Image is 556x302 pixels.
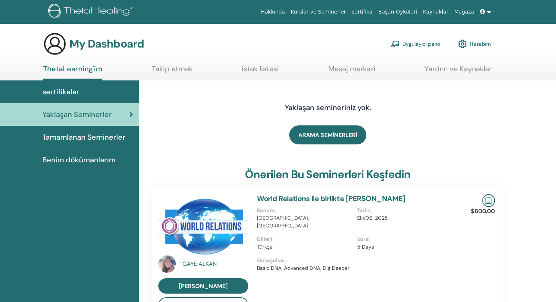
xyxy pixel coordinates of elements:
[42,132,125,143] span: Tamamlanan Seminerler
[152,64,193,79] a: Takip etmek
[458,38,467,50] img: cog.svg
[43,32,67,56] img: generic-user-icon.jpg
[424,64,492,79] a: Yardım ve Kaynaklar
[451,5,477,19] a: Mağaza
[391,41,400,47] img: chalkboard-teacher.svg
[182,260,250,268] a: GAYE ALKAN
[42,109,112,120] span: Yaklaşan Seminerler
[357,207,453,214] p: Tarih :
[258,5,288,19] a: Hakkında
[357,235,453,243] p: Süre :
[257,257,457,264] p: Önkoşullar :
[420,5,451,19] a: Kaynaklar
[288,5,349,19] a: Kurslar ve Seminerler
[158,255,176,273] img: default.jpg
[357,214,453,222] p: Eki/06, 2025
[471,207,495,216] p: $800.00
[179,282,228,290] span: [PERSON_NAME]
[158,278,248,294] a: [PERSON_NAME]
[158,194,248,257] img: World Relations
[42,154,116,165] span: Benim dökümanlarım
[375,5,420,19] a: Başarı Öyküleri
[257,264,457,272] p: Basic DNA, Advanced DNA, Dig Deeper
[257,214,352,230] p: [GEOGRAPHIC_DATA], [GEOGRAPHIC_DATA]
[289,125,366,144] a: ARAMA SEMİNERLERİ
[298,131,357,139] span: ARAMA SEMİNERLERİ
[349,5,375,19] a: sertifika
[69,37,144,50] h3: My Dashboard
[42,86,79,97] span: sertifikalar
[245,168,411,181] h3: Önerilen bu seminerleri keşfedin
[257,207,352,214] p: Konum :
[213,103,443,112] h4: Yaklaşan semineriniz yok.
[43,64,102,80] a: ThetaLearning'im
[257,235,352,243] p: Diller) :
[257,243,352,251] p: Türkçe
[328,64,375,79] a: Mesaj merkezi
[391,36,440,52] a: Uygulayıcı pano
[482,194,495,207] img: Live Online Seminar
[257,194,405,203] a: World Relations ile birlikte [PERSON_NAME]
[242,64,279,79] a: istek listesi
[48,4,136,20] img: logo.png
[458,36,491,52] a: Hesabım
[357,243,453,251] p: 5 Days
